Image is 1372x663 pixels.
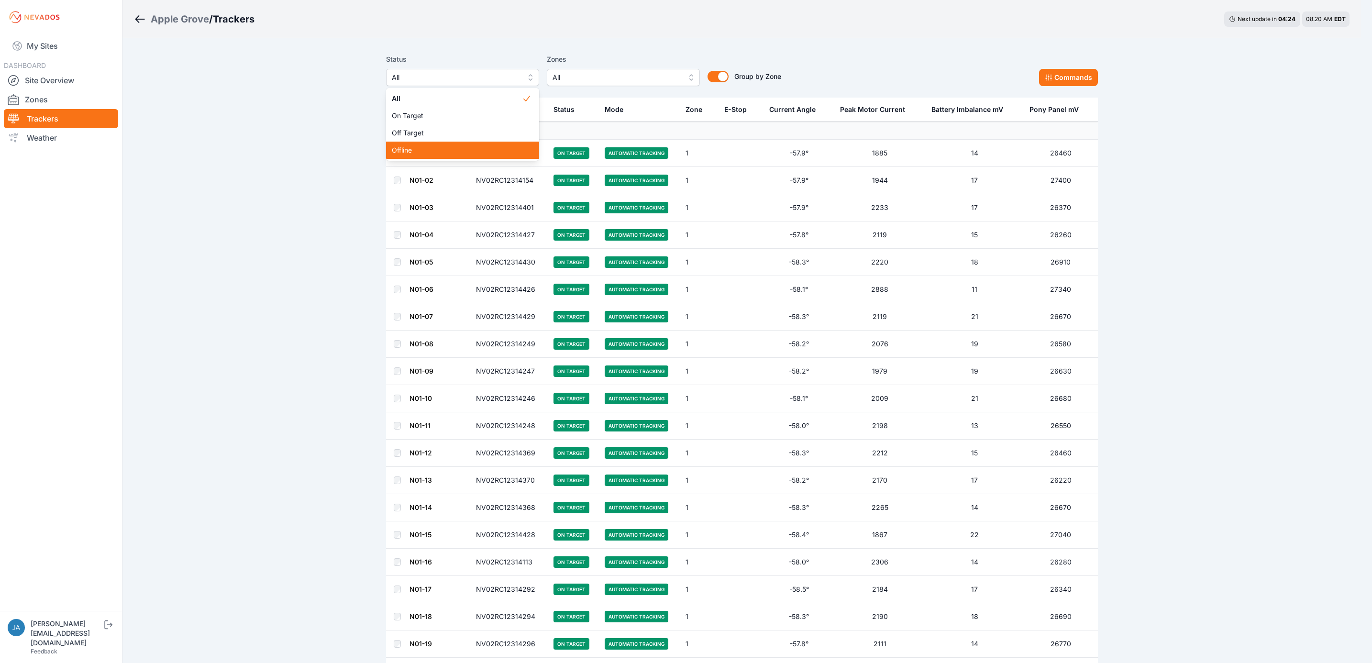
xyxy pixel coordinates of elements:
span: All [392,72,520,83]
span: Off Target [392,128,522,138]
span: On Target [392,111,522,121]
span: All [392,94,522,103]
button: All [386,69,539,86]
span: Offline [392,145,522,155]
div: All [386,88,539,161]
